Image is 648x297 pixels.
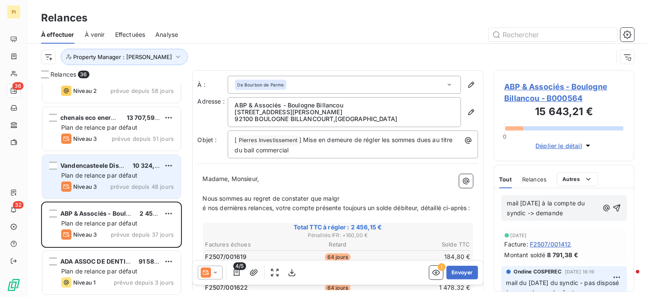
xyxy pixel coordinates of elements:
[238,82,284,88] span: De Bourbon de Parme
[198,136,217,143] span: Objet :
[505,81,624,104] span: ABP & Associés - Boulogne Billancou - B000564
[198,98,225,105] span: Adresse :
[383,240,471,249] th: Solde TTC
[205,240,293,249] th: Factures échues
[205,283,248,292] span: F2507/001622
[446,266,478,279] button: Envoyer
[78,71,89,78] span: 36
[85,30,105,39] span: À venir
[73,135,97,142] span: Niveau 3
[489,28,617,42] input: Rechercher
[533,141,595,151] button: Déplier le détail
[204,223,472,232] span: Total TTC à régler : 2 456,15 €
[499,176,512,183] span: Tout
[115,30,146,39] span: Effectuées
[133,162,168,169] span: 10 324,04 €
[383,252,471,261] td: 184,80 €
[110,183,174,190] span: prévue depuis 48 jours
[535,141,582,150] span: Déplier le détail
[110,87,174,94] span: prévue depuis 58 jours
[557,172,598,186] button: Autres
[60,114,120,121] span: chenais eco energie
[73,231,97,238] span: Niveau 3
[7,278,21,292] img: Logo LeanPay
[522,176,547,183] span: Relances
[13,201,24,209] span: 32
[61,220,137,227] span: Plan de relance par défaut
[203,195,340,202] span: Nous sommes au regret de constater que malgr
[61,172,137,179] span: Plan de relance par défaut
[507,199,587,217] span: mail [DATE] à la compte du syndic -> demande
[238,136,299,146] span: Pierres Investissement
[505,104,624,121] h3: 15 643,21 €
[505,250,546,259] span: Montant soldé
[383,283,471,292] td: 1 478,32 €
[506,279,621,296] span: mail du [DATE] du syndic - pas disposé à nous adresser les factures
[61,267,137,275] span: Plan de relance par défaut
[112,135,174,142] span: prévue depuis 51 jours
[547,250,578,259] span: 8 791,38 €
[73,279,95,286] span: Niveau 1
[60,258,177,265] span: ADA ASSOC DE DENTISTERIE AVANCEE
[127,114,161,121] span: 13 707,59 €
[565,269,594,274] span: [DATE] 16:19
[60,162,145,169] span: Vandencasteele Distribution
[73,183,97,190] span: Niveau 3
[530,240,571,249] span: F2507/001412
[73,53,172,60] span: Property Manager : [PERSON_NAME]
[514,268,562,276] span: Ondine COSPEREC
[155,30,178,39] span: Analyse
[139,258,174,265] span: 91 584,64 €
[294,240,382,249] th: Retard
[41,84,182,297] div: grid
[61,124,137,131] span: Plan de relance par défaut
[203,175,259,182] span: Madame, Monsieur,
[51,70,76,79] span: Relances
[7,5,21,19] div: PI
[235,136,237,143] span: [
[235,109,454,116] p: [STREET_ADDRESS][PERSON_NAME]
[325,284,351,292] span: 64 jours
[235,102,454,109] p: ABP & Associés - Boulogne Billancou
[12,82,24,90] span: 36
[325,253,351,261] span: 64 jours
[198,80,228,89] label: À :
[111,231,174,238] span: prévue depuis 37 jours
[203,204,470,211] span: é nos dernières relances, votre compte présente toujours un solde débiteur, détaillé ci-après :
[60,210,170,217] span: ABP & Associés - Boulogne Billancou
[619,268,639,288] iframe: Intercom live chat
[503,133,506,140] span: 0
[511,233,527,238] span: [DATE]
[235,116,454,122] p: 92100 BOULOGNE BILLANCOURT , [GEOGRAPHIC_DATA]
[205,252,247,261] span: F2507/001619
[41,10,87,26] h3: Relances
[140,210,171,217] span: 2 456,15 €
[233,262,246,270] span: 4/5
[61,49,188,65] button: Property Manager : [PERSON_NAME]
[204,232,472,239] span: Pénalités IFR : + 160,00 €
[505,240,528,249] span: Facture :
[114,279,174,286] span: prévue depuis 3 jours
[235,136,455,154] span: ] Mise en demeure de régler les sommes dues au titre du bail commercial
[73,87,97,94] span: Niveau 2
[41,30,74,39] span: À effectuer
